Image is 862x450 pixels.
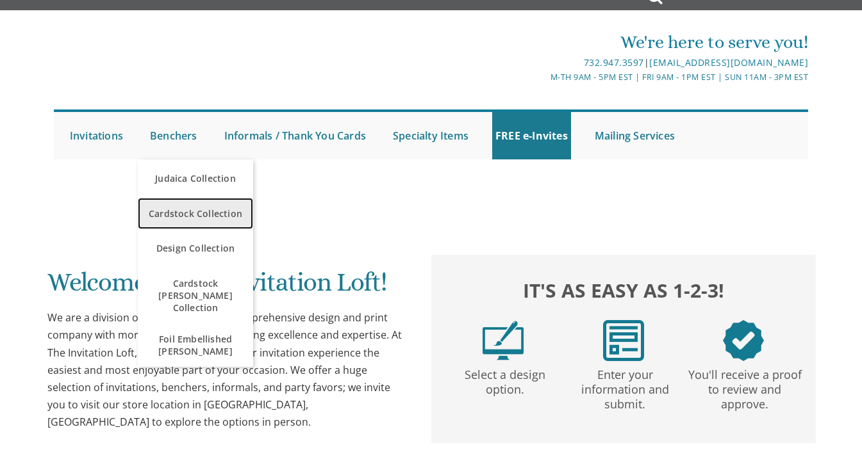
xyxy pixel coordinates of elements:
[443,276,803,304] h2: It's as easy as 1-2-3!
[603,320,644,361] img: step2.png
[138,159,253,198] a: Judaica Collection
[492,112,571,159] a: FREE e-Invites
[306,70,808,84] div: M-Th 9am - 5pm EST | Fri 9am - 1pm EST | Sun 11am - 3pm EST
[138,268,253,323] a: Cardstock [PERSON_NAME] Collection
[147,112,201,159] a: Benchers
[592,112,678,159] a: Mailing Services
[483,320,524,361] img: step1.png
[390,112,472,159] a: Specialty Items
[67,112,126,159] a: Invitations
[584,56,644,68] a: 732.947.3597
[47,268,407,306] h1: Welcome to The Invitation Loft!
[141,326,250,364] span: Foil Embellished [PERSON_NAME]
[723,320,764,361] img: step3.png
[141,271,250,320] span: Cardstock [PERSON_NAME] Collection
[138,323,253,367] a: Foil Embellished [PERSON_NAME]
[306,55,808,70] div: |
[567,361,682,412] p: Enter your information and submit.
[649,56,808,68] a: [EMAIL_ADDRESS][DOMAIN_NAME]
[306,29,808,55] div: We're here to serve you!
[688,361,802,412] p: You'll receive a proof to review and approve.
[221,112,369,159] a: Informals / Thank You Cards
[47,309,407,431] div: We are a division of BP Print Group, a comprehensive design and print company with more than 30 y...
[141,201,250,226] span: Cardstock Collection
[138,198,253,229] a: Cardstock Collection
[138,229,253,268] a: Design Collection
[447,361,562,397] p: Select a design option.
